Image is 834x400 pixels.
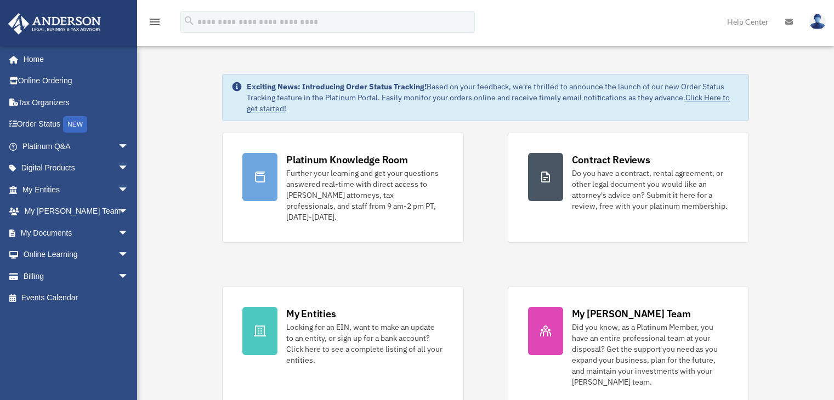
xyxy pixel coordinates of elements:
span: arrow_drop_down [118,222,140,244]
i: menu [148,15,161,28]
a: Events Calendar [8,287,145,309]
div: Did you know, as a Platinum Member, you have an entire professional team at your disposal? Get th... [572,322,729,387]
span: arrow_drop_down [118,201,140,223]
a: Platinum Q&Aarrow_drop_down [8,135,145,157]
span: arrow_drop_down [118,179,140,201]
a: Billingarrow_drop_down [8,265,145,287]
div: NEW [63,116,87,133]
span: arrow_drop_down [118,135,140,158]
a: Digital Productsarrow_drop_down [8,157,145,179]
div: Based on your feedback, we're thrilled to announce the launch of our new Order Status Tracking fe... [247,81,740,114]
a: My Entitiesarrow_drop_down [8,179,145,201]
span: arrow_drop_down [118,157,140,180]
span: arrow_drop_down [118,244,140,266]
a: My Documentsarrow_drop_down [8,222,145,244]
a: My [PERSON_NAME] Teamarrow_drop_down [8,201,145,222]
div: Contract Reviews [572,153,650,167]
img: Anderson Advisors Platinum Portal [5,13,104,35]
div: My Entities [286,307,336,321]
a: Click Here to get started! [247,93,730,113]
span: arrow_drop_down [118,265,140,288]
div: Looking for an EIN, want to make an update to an entity, or sign up for a bank account? Click her... [286,322,443,365]
a: Online Ordering [8,70,145,92]
div: Further your learning and get your questions answered real-time with direct access to [PERSON_NAM... [286,168,443,222]
a: Platinum Knowledge Room Further your learning and get your questions answered real-time with dire... [222,133,463,243]
a: Online Learningarrow_drop_down [8,244,145,266]
div: Platinum Knowledge Room [286,153,408,167]
img: User Pic [809,14,826,30]
div: My [PERSON_NAME] Team [572,307,691,321]
a: Tax Organizers [8,92,145,113]
div: Do you have a contract, rental agreement, or other legal document you would like an attorney's ad... [572,168,729,212]
i: search [183,15,195,27]
a: Contract Reviews Do you have a contract, rental agreement, or other legal document you would like... [508,133,749,243]
a: Home [8,48,140,70]
a: menu [148,19,161,28]
strong: Exciting News: Introducing Order Status Tracking! [247,82,427,92]
a: Order StatusNEW [8,113,145,136]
